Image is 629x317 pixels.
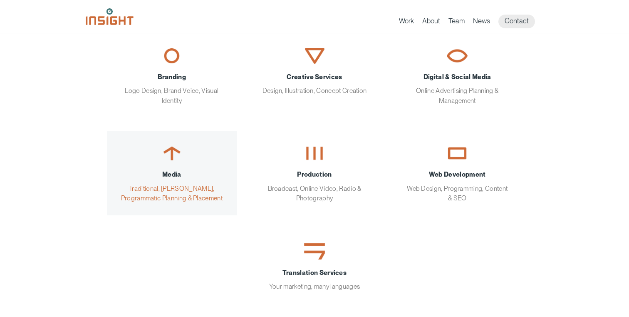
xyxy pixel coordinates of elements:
[405,170,510,203] div: Web Design, Programming, Content & SEO
[119,72,224,105] div: Logo Design, Brand Voice, Visual Identity
[262,268,367,292] div: Your marketing, many languages
[119,72,224,82] span: Branding
[107,131,237,215] a: MediaTraditional, [PERSON_NAME], Programmatic Planning & Placement
[392,131,522,215] a: Web DevelopmentWeb Design, Programming, Content & SEO
[262,72,367,82] span: Creative Services
[250,33,379,108] a: Creative ServicesDesign, Illustration, Concept Creation
[262,170,367,179] span: Production
[473,17,490,28] a: News
[119,170,224,203] div: Traditional, [PERSON_NAME], Programmatic Planning & Placement
[498,15,535,28] a: Contact
[262,170,367,203] div: Broadcast, Online Video, Radio & Photography
[399,15,543,28] nav: primary navigation menu
[405,170,510,179] span: Web Development
[250,229,379,304] a: Translation ServicesYour marketing, many languages
[262,72,367,96] div: Design, Illustration, Concept Creation
[399,17,414,28] a: Work
[405,72,510,82] span: Digital & Social Media
[86,8,134,25] img: Insight Marketing Design
[250,131,379,215] a: ProductionBroadcast, Online Video, Radio & Photography
[422,17,440,28] a: About
[107,33,237,118] a: BrandingLogo Design, Brand Voice, Visual Identity
[405,72,510,105] div: Online Advertising Planning & Management
[448,17,465,28] a: Team
[392,33,522,118] a: Digital & Social MediaOnline Advertising Planning & Management
[262,268,367,277] span: Translation Services
[119,170,224,179] span: Media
